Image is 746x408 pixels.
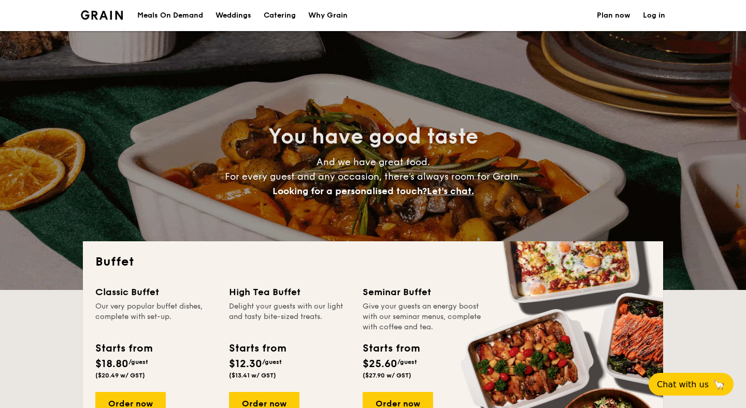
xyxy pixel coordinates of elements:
[427,185,474,197] span: Let's chat.
[657,380,709,389] span: Chat with us
[268,124,478,149] span: You have good taste
[262,358,282,366] span: /guest
[363,358,397,370] span: $25.60
[713,378,725,390] span: 🦙
[95,254,651,270] h2: Buffet
[397,358,417,366] span: /guest
[363,285,484,299] div: Seminar Buffet
[95,341,152,356] div: Starts from
[95,301,217,332] div: Our very popular buffet dishes, complete with set-up.
[128,358,148,366] span: /guest
[363,301,484,332] div: Give your guests an energy boost with our seminar menus, complete with coffee and tea.
[649,373,734,396] button: Chat with us🦙
[229,358,262,370] span: $12.30
[272,185,427,197] span: Looking for a personalised touch?
[229,285,350,299] div: High Tea Buffet
[81,10,123,20] img: Grain
[95,358,128,370] span: $18.80
[81,10,123,20] a: Logotype
[229,341,285,356] div: Starts from
[95,372,145,379] span: ($20.49 w/ GST)
[229,301,350,332] div: Delight your guests with our light and tasty bite-sized treats.
[363,341,419,356] div: Starts from
[95,285,217,299] div: Classic Buffet
[363,372,411,379] span: ($27.90 w/ GST)
[225,156,521,197] span: And we have great food. For every guest and any occasion, there’s always room for Grain.
[229,372,276,379] span: ($13.41 w/ GST)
